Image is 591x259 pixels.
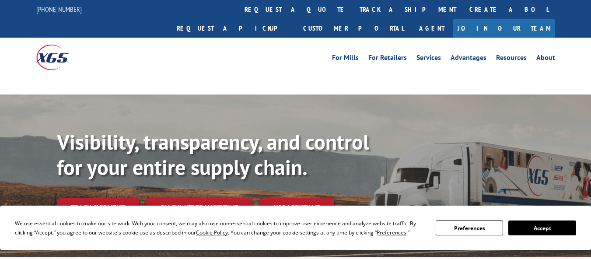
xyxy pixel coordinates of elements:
[15,219,425,237] div: We use essential cookies to make our site work. With your consent, we may also use non-essential ...
[496,54,527,64] a: Resources
[259,198,334,217] a: XGS ASSISTANT
[36,5,82,14] a: [PHONE_NUMBER]
[451,54,486,64] a: Advantages
[57,198,139,217] a: Track shipment
[377,229,406,236] span: Preferences
[57,128,369,181] b: Visibility, transparency, and control for your entire supply chain.
[196,229,228,236] span: Cookie Policy
[146,198,252,217] a: Calculate transit time
[297,19,410,38] a: Customer Portal
[536,54,555,64] a: About
[410,19,453,38] a: Agent
[332,54,359,64] a: For Mills
[170,19,297,38] a: Request a pickup
[508,220,576,235] button: Accept
[368,54,407,64] a: For Retailers
[453,19,555,38] a: Join Our Team
[416,54,441,64] a: Services
[436,220,503,235] button: Preferences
